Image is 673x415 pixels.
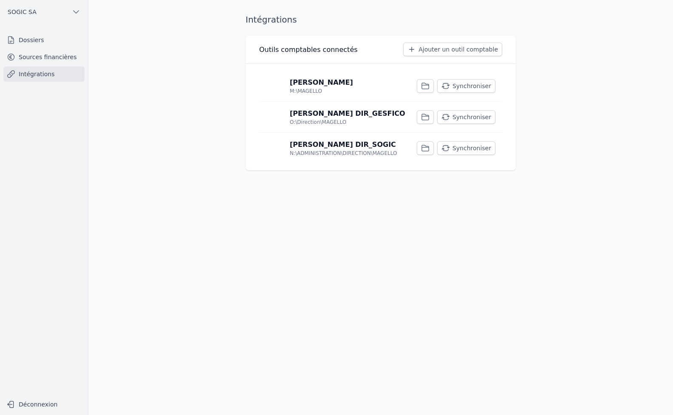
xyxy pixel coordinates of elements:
a: [PERSON_NAME] DIR_GESFICO O:\Direction\MAGELLO Synchroniser [259,102,502,132]
a: [PERSON_NAME] M:\MAGELLO Synchroniser [259,71,502,101]
h1: Intégrations [246,14,297,26]
button: Ajouter un outil comptable [403,43,502,56]
p: M:\MAGELLO [290,88,322,94]
span: SOGIC SA [8,8,37,16]
p: [PERSON_NAME] DIR_GESFICO [290,109,405,119]
a: Intégrations [3,66,85,82]
a: [PERSON_NAME] DIR_SOGIC N:\ADMINISTRATION\DIRECTION\MAGELLO Synchroniser [259,133,502,163]
button: Déconnexion [3,398,85,411]
p: [PERSON_NAME] DIR_SOGIC [290,140,396,150]
p: [PERSON_NAME] [290,77,353,88]
button: SOGIC SA [3,5,85,19]
h3: Outils comptables connectés [259,45,358,55]
a: Dossiers [3,32,85,48]
p: N:\ADMINISTRATION\DIRECTION\MAGELLO [290,150,397,157]
button: Synchroniser [437,79,495,93]
button: Synchroniser [437,141,495,155]
a: Sources financières [3,49,85,65]
p: O:\Direction\MAGELLO [290,119,346,126]
button: Synchroniser [437,110,495,124]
